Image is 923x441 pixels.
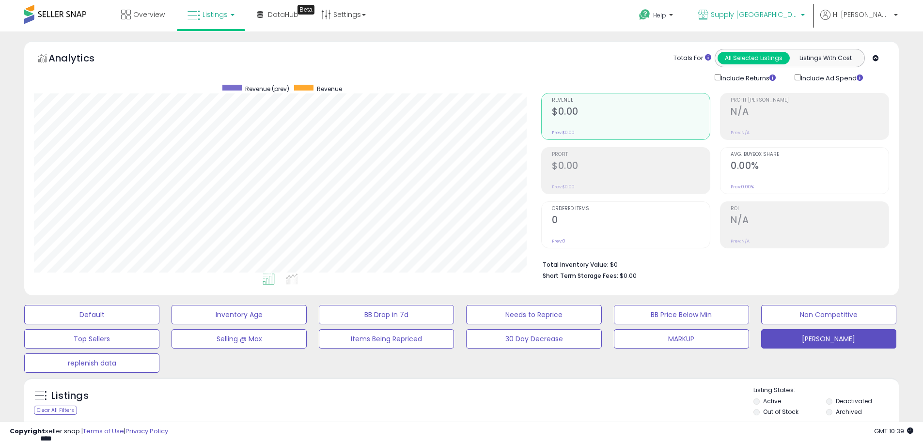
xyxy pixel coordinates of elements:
small: Prev: $0.00 [552,130,575,136]
button: replenish data [24,353,159,373]
button: Default [24,305,159,324]
span: Supply [GEOGRAPHIC_DATA] [711,10,798,19]
small: Prev: 0.00% [731,184,754,190]
span: Listings [203,10,228,19]
label: Archived [836,408,862,416]
b: Total Inventory Value: [543,260,609,269]
a: Hi [PERSON_NAME] [820,10,898,31]
a: Privacy Policy [125,426,168,436]
span: Revenue (prev) [245,85,289,93]
button: MARKUP [614,329,749,349]
span: Revenue [552,98,710,103]
span: Overview [133,10,165,19]
div: Include Ad Spend [787,72,878,83]
span: Profit [PERSON_NAME] [731,98,889,103]
button: All Selected Listings [718,52,790,64]
div: Include Returns [707,72,787,83]
div: Tooltip anchor [297,5,314,15]
small: Prev: N/A [731,130,750,136]
span: Avg. Buybox Share [731,152,889,157]
button: Top Sellers [24,329,159,349]
a: Terms of Use [83,426,124,436]
span: 2025-09-9 10:39 GMT [874,426,913,436]
button: BB Drop in 7d [319,305,454,324]
small: Prev: $0.00 [552,184,575,190]
span: Help [653,11,666,19]
small: Prev: 0 [552,238,565,244]
span: Revenue [317,85,342,93]
span: ROI [731,206,889,212]
b: Short Term Storage Fees: [543,272,618,280]
h2: $0.00 [552,160,710,173]
span: DataHub [268,10,298,19]
button: Non Competitive [761,305,896,324]
label: Out of Stock [763,408,798,416]
button: [PERSON_NAME] [761,329,896,349]
button: Items Being Repriced [319,329,454,349]
p: Listing States: [753,386,899,395]
button: 30 Day Decrease [466,329,601,349]
h2: N/A [731,214,889,228]
div: seller snap | | [10,427,168,436]
span: Ordered Items [552,206,710,212]
div: Totals For [673,54,711,63]
strong: Copyright [10,426,45,436]
button: Inventory Age [172,305,307,324]
span: $0.00 [620,271,637,280]
h2: N/A [731,106,889,119]
li: $0 [543,258,882,270]
span: Hi [PERSON_NAME] [833,10,891,19]
h5: Listings [51,389,89,403]
button: Needs to Reprice [466,305,601,324]
button: Selling @ Max [172,329,307,349]
h2: 0.00% [731,160,889,173]
label: Active [763,397,781,405]
h2: 0 [552,214,710,228]
small: Prev: N/A [731,238,750,244]
button: Listings With Cost [789,52,861,64]
i: Get Help [639,9,651,21]
label: Deactivated [836,397,872,405]
div: Clear All Filters [34,406,77,415]
h5: Analytics [48,51,113,67]
button: BB Price Below Min [614,305,749,324]
a: Help [631,1,683,31]
h2: $0.00 [552,106,710,119]
span: Profit [552,152,710,157]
